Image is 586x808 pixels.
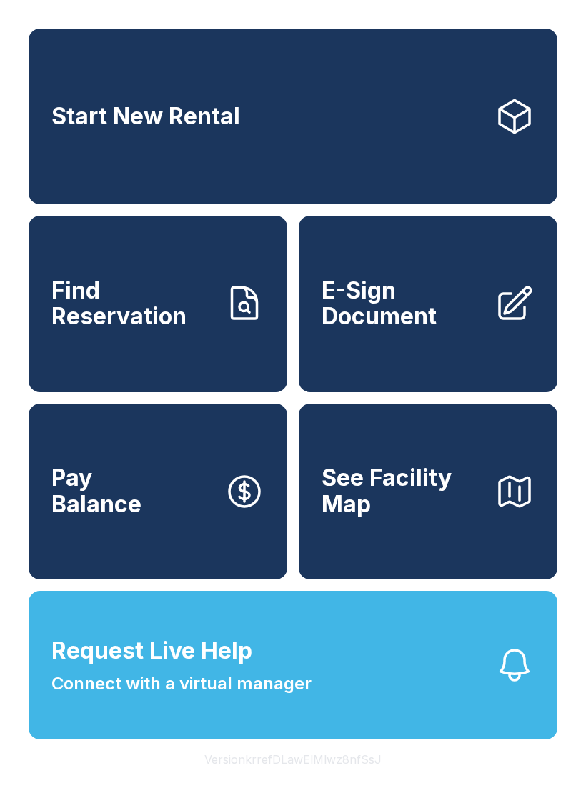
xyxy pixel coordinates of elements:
a: E-Sign Document [299,216,557,391]
span: Connect with a virtual manager [51,671,312,697]
button: PayBalance [29,404,287,579]
a: Start New Rental [29,29,557,204]
button: See Facility Map [299,404,557,579]
span: Request Live Help [51,634,252,668]
span: See Facility Map [322,465,483,517]
button: Request Live HelpConnect with a virtual manager [29,591,557,739]
span: Find Reservation [51,278,213,330]
span: E-Sign Document [322,278,483,330]
a: Find Reservation [29,216,287,391]
span: Start New Rental [51,104,240,130]
span: Pay Balance [51,465,141,517]
button: VersionkrrefDLawElMlwz8nfSsJ [193,739,393,779]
